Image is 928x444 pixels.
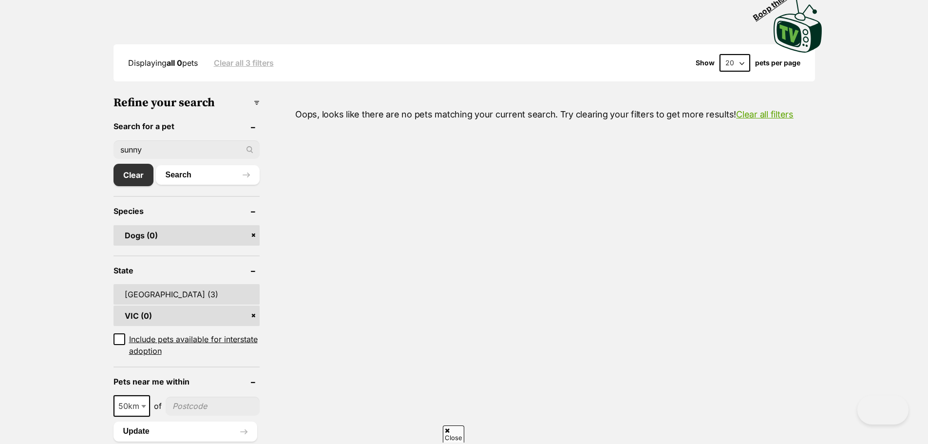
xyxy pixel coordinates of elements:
label: pets per page [755,59,800,67]
a: Clear all filters [736,109,794,119]
a: Include pets available for interstate adoption [114,333,260,357]
span: Show [696,59,715,67]
button: Update [114,422,257,441]
a: Clear [114,164,153,186]
strong: all 0 [167,58,182,68]
input: Toby [114,140,260,159]
a: VIC (0) [114,306,260,326]
h3: Refine your search [114,96,260,110]
span: Displaying pets [128,58,198,68]
header: Search for a pet [114,122,260,131]
p: Oops, looks like there are no pets matching your current search. Try clearing your filters to get... [274,108,815,121]
header: Species [114,207,260,215]
a: [GEOGRAPHIC_DATA] (3) [114,284,260,305]
a: Dogs (0) [114,225,260,246]
a: Clear all 3 filters [214,58,274,67]
span: of [154,400,162,412]
header: State [114,266,260,275]
span: 50km [114,395,150,417]
span: Close [443,425,464,443]
iframe: Help Scout Beacon - Open [857,395,909,425]
span: Include pets available for interstate adoption [129,333,260,357]
input: postcode [166,397,260,415]
button: Search [156,165,260,185]
span: 50km [114,399,149,413]
header: Pets near me within [114,377,260,386]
